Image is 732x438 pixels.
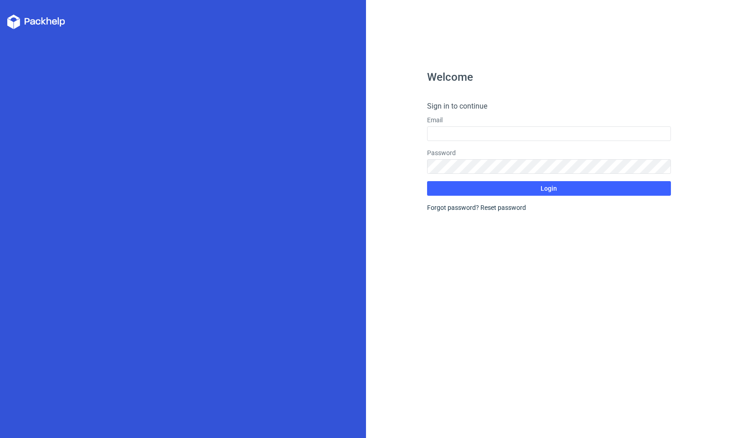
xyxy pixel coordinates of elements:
[427,115,671,125] label: Email
[541,185,557,192] span: Login
[427,181,671,196] button: Login
[480,204,526,211] a: Reset password
[427,101,671,112] h4: Sign in to continue
[427,72,671,83] h1: Welcome
[427,203,671,212] div: Forgot password?
[427,148,671,157] label: Password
